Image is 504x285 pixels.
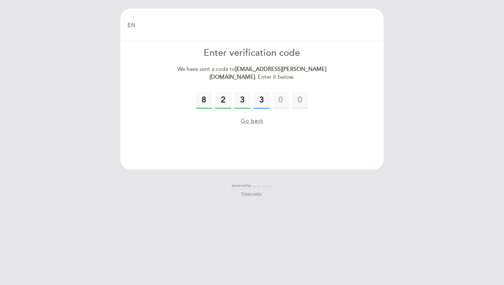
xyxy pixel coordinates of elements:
[292,92,308,109] input: 0
[232,183,251,188] span: powered by
[173,65,331,81] div: We have sent a code to . Enter it below.
[253,184,272,187] img: MEITRE
[209,66,326,80] strong: [EMAIL_ADDRESS][PERSON_NAME][DOMAIN_NAME]
[253,92,270,109] input: 0
[241,117,263,125] button: Go back
[215,92,231,109] input: 0
[241,191,262,196] a: Privacy policy
[273,92,289,109] input: 0
[232,183,272,188] a: powered by
[173,47,331,60] div: Enter verification code
[196,92,212,109] input: 0
[234,92,251,109] input: 0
